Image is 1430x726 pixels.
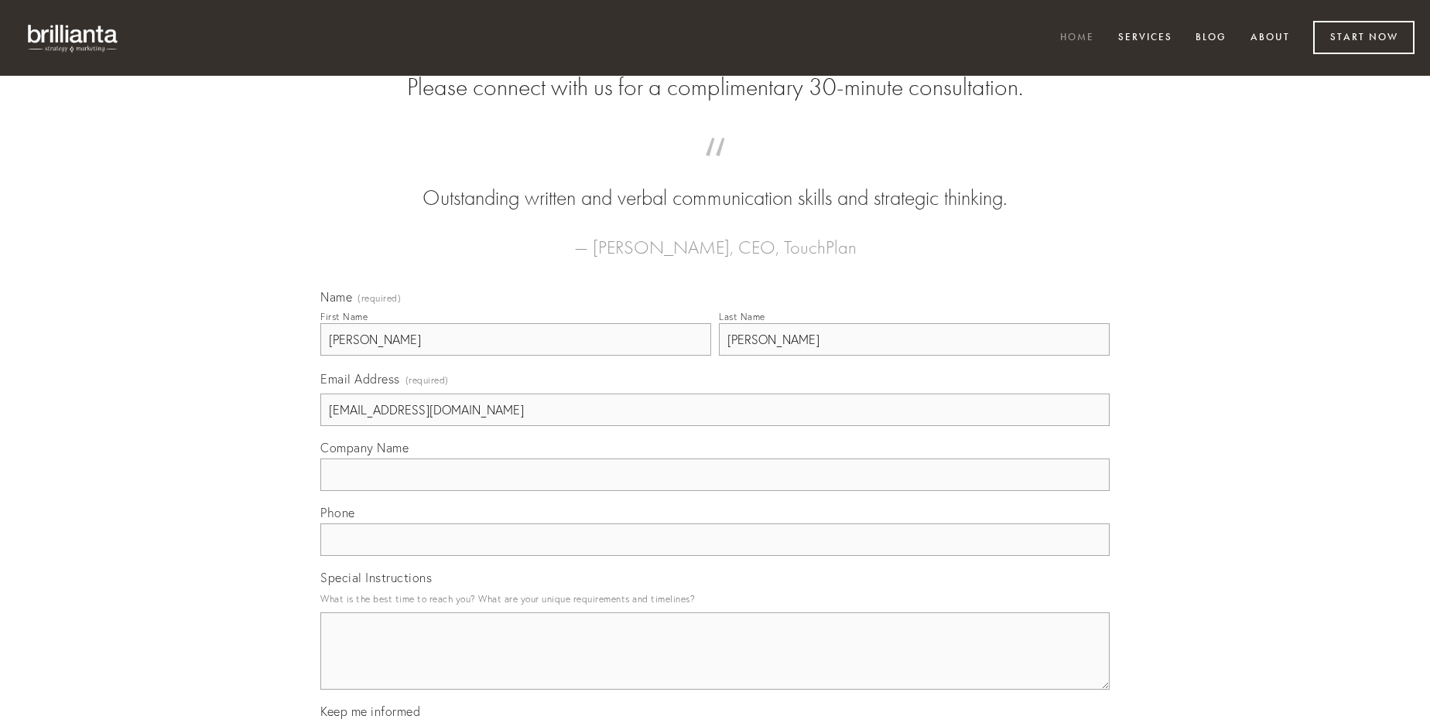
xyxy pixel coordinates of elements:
[405,370,449,390] span: (required)
[320,440,409,455] span: Company Name
[1050,26,1104,51] a: Home
[320,311,368,322] div: First Name
[1313,21,1415,54] a: Start Now
[320,588,1110,609] p: What is the best time to reach you? What are your unique requirements and timelines?
[320,570,432,585] span: Special Instructions
[345,153,1085,213] blockquote: Outstanding written and verbal communication skills and strategic thinking.
[1185,26,1237,51] a: Blog
[320,704,420,719] span: Keep me informed
[345,213,1085,263] figcaption: — [PERSON_NAME], CEO, TouchPlan
[1240,26,1300,51] a: About
[320,289,352,305] span: Name
[320,73,1110,102] h2: Please connect with us for a complimentary 30-minute consultation.
[320,371,400,387] span: Email Address
[1108,26,1182,51] a: Services
[719,311,765,322] div: Last Name
[345,153,1085,183] span: “
[320,505,355,520] span: Phone
[357,294,401,303] span: (required)
[15,15,132,60] img: brillianta - research, strategy, marketing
